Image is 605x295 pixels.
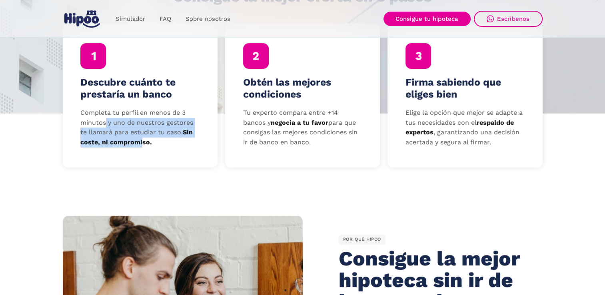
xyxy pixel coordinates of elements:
[405,76,525,100] h4: Firma sabiendo que eliges bien
[383,12,471,26] a: Consigue tu hipoteca
[80,76,200,100] h4: Descubre cuánto te prestaría un banco
[80,108,200,147] p: Completa tu perfil en menos de 3 minutos y uno de nuestros gestores te llamará para estudiar tu c...
[497,15,530,22] div: Escríbenos
[474,11,543,27] a: Escríbenos
[243,76,362,100] h4: Obtén las mejores condiciones
[339,235,386,245] div: POR QUÉ HIPOO
[271,119,328,126] strong: negocia a tu favor
[63,7,102,31] a: home
[243,108,362,147] p: Tu experto compara entre +14 bancos y para que consigas las mejores condiciones sin ir de banco e...
[405,108,525,147] p: Elige la opción que mejor se adapte a tus necesidades con el , garantizando una decisión acertada...
[108,11,152,27] a: Simulador
[178,11,238,27] a: Sobre nosotros
[152,11,178,27] a: FAQ
[80,128,193,146] strong: Sin coste, ni compromiso.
